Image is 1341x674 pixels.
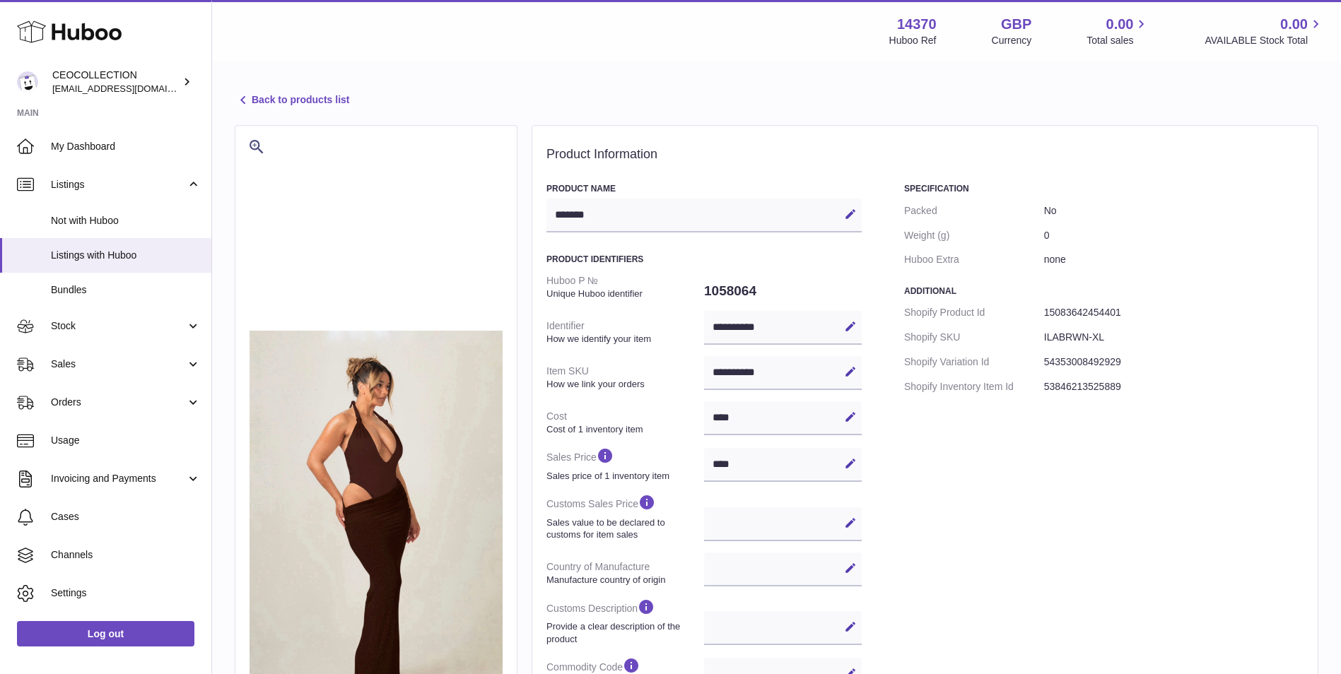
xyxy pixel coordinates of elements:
strong: Sales value to be declared to customs for item sales [546,516,701,541]
span: AVAILABLE Stock Total [1205,34,1324,47]
dt: Cost [546,404,704,441]
dt: Sales Price [546,441,704,487]
h3: Additional [904,285,1304,297]
div: Huboo Ref [889,34,937,47]
dt: Country of Manufacture [546,555,704,591]
dt: Item SKU [546,359,704,396]
span: Cases [51,510,201,524]
span: [EMAIL_ADDRESS][DOMAIN_NAME] [52,83,208,94]
dd: ILABRWN-XL [1044,325,1304,350]
span: Listings with Huboo [51,249,201,262]
dt: Shopify Product Id [904,300,1044,325]
a: 0.00 Total sales [1087,15,1149,47]
span: Settings [51,586,201,600]
div: CEOCOLLECTION [52,69,180,95]
strong: Manufacture country of origin [546,574,701,586]
span: Sales [51,357,186,371]
a: Back to products list [235,92,349,109]
dt: Customs Sales Price [546,487,704,546]
dt: Shopify Variation Id [904,350,1044,374]
dt: Huboo P № [546,268,704,305]
dd: 53846213525889 [1044,374,1304,399]
h3: Specification [904,183,1304,194]
span: Total sales [1087,34,1149,47]
span: Not with Huboo [51,214,201,227]
dd: 15083642454401 [1044,300,1304,325]
dd: 54353008492929 [1044,350,1304,374]
dt: Customs Description [546,592,704,651]
dt: Weight (g) [904,223,1044,248]
span: Orders [51,396,186,409]
span: 0.00 [1280,15,1308,34]
dt: Packed [904,199,1044,223]
dd: none [1044,247,1304,272]
dd: 1058064 [704,276,862,306]
dd: No [1044,199,1304,223]
h2: Product Information [546,147,1304,162]
span: 0.00 [1106,15,1134,34]
span: Stock [51,319,186,333]
span: Usage [51,434,201,447]
strong: How we link your orders [546,378,701,391]
a: 0.00 AVAILABLE Stock Total [1205,15,1324,47]
strong: Sales price of 1 inventory item [546,470,701,483]
h3: Product Name [546,183,862,194]
h3: Product Identifiers [546,254,862,265]
div: Currency [992,34,1032,47]
strong: Provide a clear description of the product [546,620,701,645]
span: Bundles [51,283,201,297]
a: Log out [17,621,194,646]
strong: How we identify your item [546,333,701,345]
dt: Huboo Extra [904,247,1044,272]
img: internalAdmin-14370@internal.huboo.com [17,71,38,93]
span: Channels [51,548,201,562]
strong: Cost of 1 inventory item [546,423,701,436]
strong: GBP [1001,15,1031,34]
span: My Dashboard [51,140,201,153]
dt: Identifier [546,314,704,350]
strong: 14370 [897,15,937,34]
span: Listings [51,178,186,191]
dd: 0 [1044,223,1304,248]
dt: Shopify Inventory Item Id [904,374,1044,399]
dt: Shopify SKU [904,325,1044,350]
span: Invoicing and Payments [51,472,186,485]
strong: Unique Huboo identifier [546,288,701,300]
